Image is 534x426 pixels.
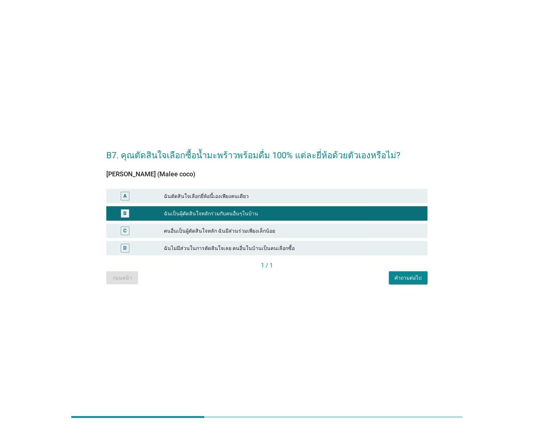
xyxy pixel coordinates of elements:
div: [PERSON_NAME] (Malee coco) [106,169,428,179]
h2: B7. คุณตัดสินใจเลือกซื้อน้ำมะพร้าวพร้อมดื่ม 100% แต่ละยี่ห้อด้วยตัวเองหรือไม่? [106,142,428,162]
div: A [123,193,127,200]
div: 1 / 1 [106,261,428,270]
div: D [123,245,127,252]
div: คนอื่นเป็นผู้ตัดสินใจหลัก ฉันมีส่วนร่วมเพียงเล็กน้อย [164,227,422,235]
div: ฉันไม่มีส่วนในการตัดสินใจเลย คนอื่นในบ้านเป็นคนเลือกซื้อ [164,244,422,253]
div: คำถามต่อไป [395,274,422,282]
button: คำถามต่อไป [389,271,428,284]
div: ฉันตัดสินใจเลือกยี่ห้อนี้เองเพียงคนเดียว [164,192,422,201]
div: B [123,210,127,218]
div: ฉันเป็นผุ้ตัดสินใจหลักร่วมกับคนอื่นๆในบ้าน [164,209,422,218]
div: C [123,227,127,235]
